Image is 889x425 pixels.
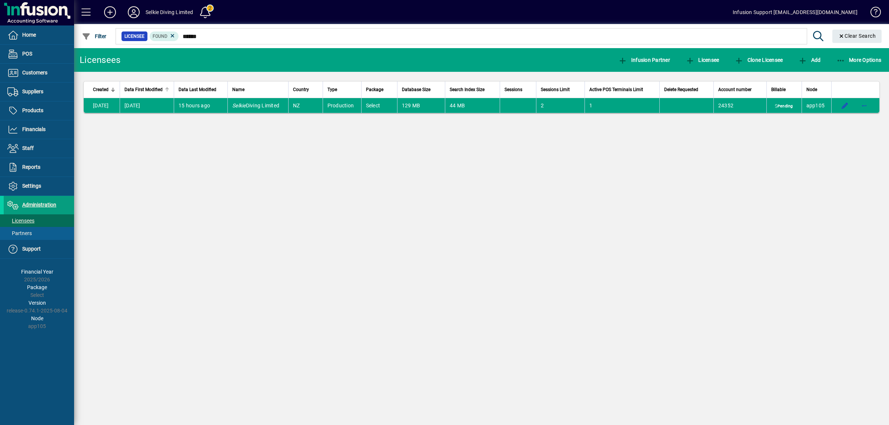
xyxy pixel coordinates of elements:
span: Search Index Size [450,86,485,94]
span: Clone Licensee [735,57,783,63]
td: 15 hours ago [174,98,227,113]
span: Sessions Limit [541,86,570,94]
td: [DATE] [120,98,174,113]
em: Selkie [232,103,246,108]
a: Home [4,26,74,44]
span: Created [93,86,109,94]
button: Infusion Partner [616,53,672,67]
span: Licensee [686,57,719,63]
span: Pending [773,103,794,109]
span: Delete Requested [664,86,698,94]
span: Sessions [505,86,522,94]
td: Select [361,98,397,113]
mat-chip: Found Status: Found [150,31,179,41]
div: Data First Modified [124,86,169,94]
td: 1 [585,98,660,113]
button: Add [98,6,122,19]
span: Products [22,107,43,113]
a: Support [4,240,74,258]
span: Financial Year [21,269,53,275]
div: Country [293,86,318,94]
span: Data First Modified [124,86,163,94]
span: More Options [836,57,882,63]
span: Data Last Modified [179,86,216,94]
a: Financials [4,120,74,139]
td: 44 MB [445,98,500,113]
div: Node [806,86,827,94]
span: POS [22,51,32,57]
button: More Options [835,53,883,67]
span: Support [22,246,41,252]
div: Search Index Size [450,86,495,94]
a: POS [4,45,74,63]
div: Name [232,86,284,94]
a: Reports [4,158,74,177]
div: Active POS Terminals Limit [589,86,655,94]
span: Type [327,86,337,94]
div: Licensees [80,54,120,66]
span: Settings [22,183,41,189]
td: 129 MB [397,98,445,113]
div: Created [93,86,115,94]
span: Node [31,315,43,321]
span: Version [29,300,46,306]
div: Account number [718,86,762,94]
td: 2 [536,98,584,113]
span: Country [293,86,309,94]
div: Sessions Limit [541,86,580,94]
a: Partners [4,227,74,240]
div: Billable [771,86,797,94]
span: Licensee [124,33,144,40]
span: app105.prod.infusionbusinesssoftware.com [806,103,825,108]
td: Production [323,98,361,113]
div: Type [327,86,357,94]
div: Delete Requested [664,86,709,94]
button: More options [858,100,870,111]
span: Node [806,86,817,94]
span: Customers [22,70,47,76]
span: Add [798,57,820,63]
span: Partners [7,230,32,236]
a: Products [4,101,74,120]
div: Infusion Support [EMAIL_ADDRESS][DOMAIN_NAME] [733,6,858,18]
span: Staff [22,145,34,151]
a: Customers [4,64,74,82]
span: Financials [22,126,46,132]
span: Database Size [402,86,430,94]
button: Edit [839,100,851,111]
td: NZ [288,98,323,113]
span: Package [366,86,383,94]
span: Found [153,34,167,39]
span: Administration [22,202,56,208]
div: Package [366,86,393,94]
span: Reports [22,164,40,170]
span: Clear Search [838,33,876,39]
div: Sessions [505,86,532,94]
button: Licensee [684,53,721,67]
a: Knowledge Base [865,1,880,26]
a: Settings [4,177,74,195]
span: Billable [771,86,786,94]
span: Diving Limited [232,103,279,108]
span: Home [22,32,36,38]
button: Add [796,53,822,67]
button: Clone Licensee [733,53,785,67]
span: Account number [718,86,752,94]
div: Database Size [402,86,440,94]
span: Active POS Terminals Limit [589,86,643,94]
span: Licensees [7,218,34,224]
span: Suppliers [22,88,43,94]
span: Name [232,86,244,94]
button: Clear [832,30,882,43]
button: Profile [122,6,146,19]
span: Filter [82,33,107,39]
button: Filter [80,30,109,43]
span: Infusion Partner [618,57,670,63]
td: 24352 [713,98,766,113]
span: Package [27,284,47,290]
a: Licensees [4,214,74,227]
td: [DATE] [84,98,120,113]
div: Selkie Diving Limited [146,6,193,18]
a: Staff [4,139,74,158]
div: Data Last Modified [179,86,223,94]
